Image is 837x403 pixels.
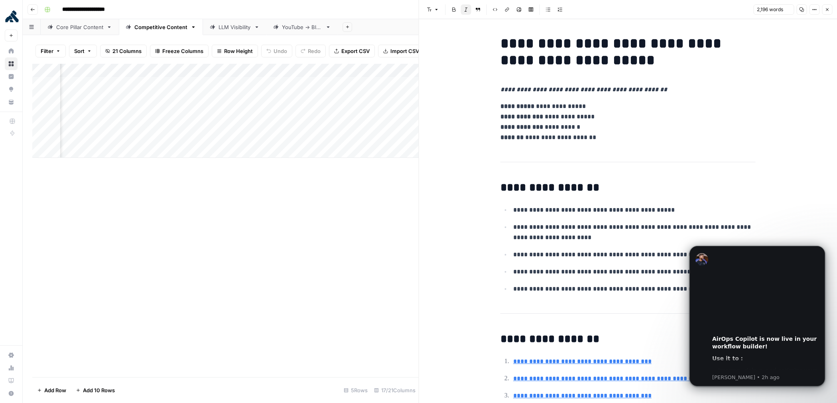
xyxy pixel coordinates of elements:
a: Competitive Content [119,19,203,35]
button: Row Height [212,45,258,57]
span: Export CSV [341,47,370,55]
button: Help + Support [5,387,18,400]
img: Kong Logo [5,9,19,24]
button: Undo [261,45,292,57]
button: Filter [35,45,66,57]
button: Add 10 Rows [71,384,120,397]
a: Usage [5,362,18,374]
button: Workspace: Kong [5,6,18,26]
span: 2,196 words [757,6,783,13]
span: Add 10 Rows [83,386,115,394]
div: 17/21 Columns [371,384,419,397]
span: 21 Columns [112,47,142,55]
button: 2,196 words [753,4,794,15]
span: Row Height [224,47,253,55]
a: Opportunities [5,83,18,96]
span: Sort [74,47,85,55]
button: Sort [69,45,97,57]
a: Settings [5,349,18,362]
div: YouTube -> Blog [282,23,322,31]
button: Freeze Columns [150,45,209,57]
span: Freeze Columns [162,47,203,55]
span: Filter [41,47,53,55]
a: Learning Hub [5,374,18,387]
span: Import CSV [390,47,419,55]
button: 21 Columns [100,45,147,57]
span: Undo [274,47,287,55]
div: Competitive Content [134,23,187,31]
span: Redo [308,47,321,55]
div: 5 Rows [341,384,371,397]
button: Export CSV [329,45,375,57]
a: Home [5,45,18,57]
span: Add Row [44,386,66,394]
a: Browse [5,57,18,70]
a: Your Data [5,96,18,108]
a: Core Pillar Content [41,19,119,35]
button: Import CSV [378,45,424,57]
a: Insights [5,70,18,83]
div: Core Pillar Content [56,23,103,31]
button: Redo [295,45,326,57]
button: Add Row [32,384,71,397]
div: LLM Visibility [219,23,251,31]
a: LLM Visibility [203,19,266,35]
a: YouTube -> Blog [266,19,338,35]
